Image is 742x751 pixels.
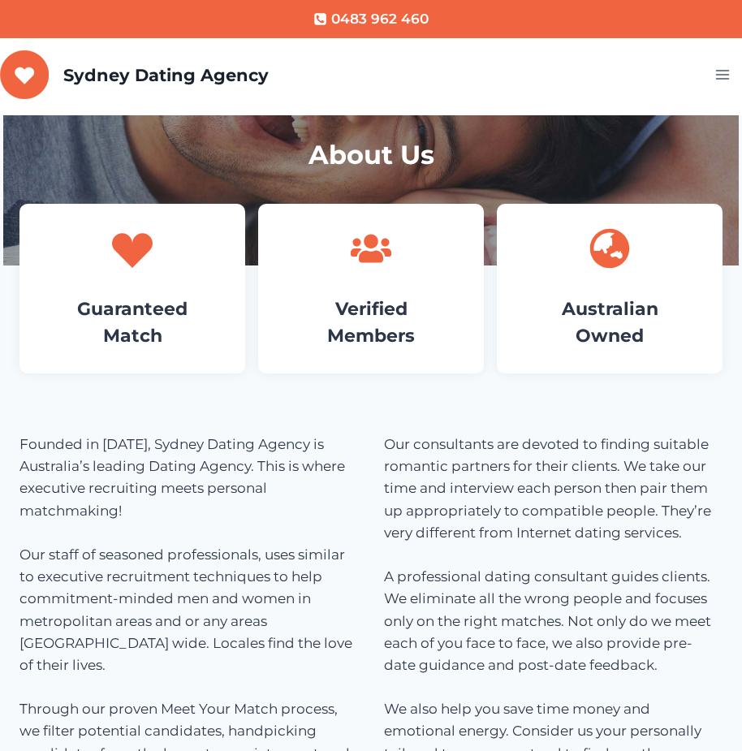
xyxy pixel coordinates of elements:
[63,65,269,85] div: Sydney Dating Agency
[708,63,742,88] button: Open menu
[327,298,415,347] a: VerifiedMembers
[331,8,429,30] span: 0483 962 460
[313,8,429,30] a: 0483 962 460
[23,136,720,175] h1: About Us
[562,298,658,347] a: AustralianOwned
[77,298,188,347] a: GuaranteedMatch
